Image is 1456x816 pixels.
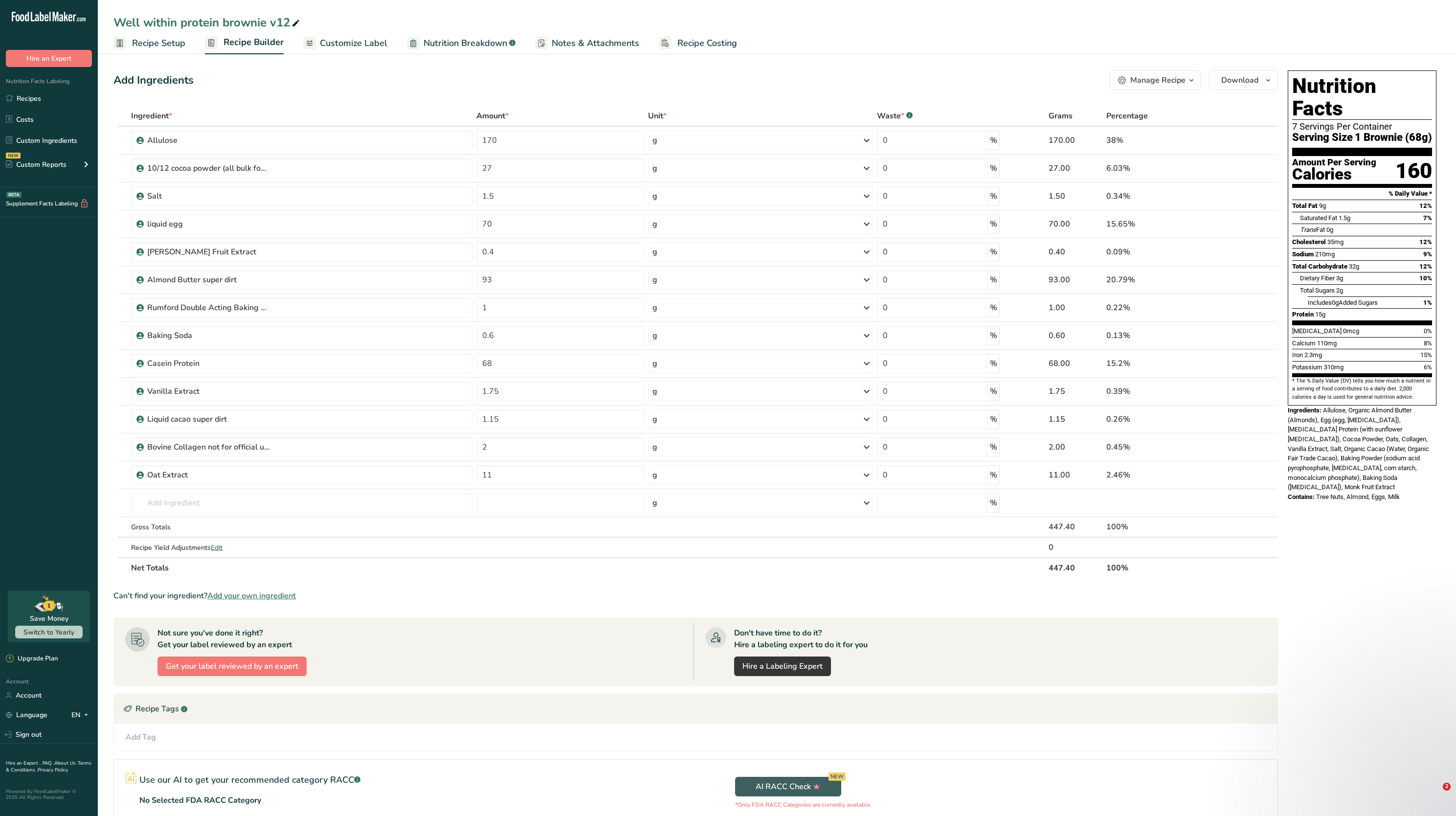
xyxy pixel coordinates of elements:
[1049,413,1102,425] div: 1.15
[1292,158,1376,167] div: Amount Per Serving
[1049,469,1102,481] div: 11.00
[652,135,657,146] div: g
[224,36,284,49] span: Recipe Builder
[1292,327,1342,335] span: [MEDICAL_DATA]
[1424,327,1432,335] span: 0%
[1420,351,1432,359] span: 15%
[1349,263,1359,270] span: 32g
[652,413,657,425] div: g
[1292,263,1347,270] span: Total Carbohydrate
[1049,246,1102,258] div: 0.40
[1292,363,1322,371] span: Potassium
[652,385,657,397] div: g
[1049,162,1102,174] div: 27.00
[1106,385,1217,397] div: 0.39%
[211,543,223,552] span: Edit
[139,773,360,787] p: Use our AI to get your recommended category RACC
[54,760,78,767] a: About Us .
[652,218,657,230] div: g
[424,37,507,50] span: Nutrition Breakdown
[1106,358,1217,369] div: 15.2%
[652,246,657,258] div: g
[1300,287,1335,294] span: Total Sugars
[71,709,92,721] div: EN
[1315,311,1325,318] span: 15g
[1316,493,1400,500] span: Tree Nuts, Almond, Eggs, Milk
[1315,250,1335,258] span: 210mg
[1423,250,1432,258] span: 9%
[1106,135,1217,146] div: 38%
[652,162,657,174] div: g
[1292,238,1326,246] span: Cholesterol
[205,31,284,55] a: Recipe Builder
[1110,70,1201,90] button: Manage Recipe
[1106,162,1217,174] div: 6.03%
[1300,214,1337,222] span: Saturated Fat
[1047,557,1104,578] th: 447.40
[735,777,841,796] button: AI RACC Check NEW
[1106,413,1217,425] div: 0.26%
[1419,274,1432,282] span: 10%
[1300,226,1325,233] span: Fat
[1049,521,1102,533] div: 447.40
[6,760,91,773] a: Terms & Conditions .
[1292,122,1432,132] div: 7 Servings Per Container
[1419,238,1432,246] span: 12%
[147,246,269,258] div: [PERSON_NAME] Fruit Extract
[1419,263,1432,270] span: 12%
[157,627,292,651] div: Not sure you've done it right? Get your label reviewed by an expert
[1300,274,1335,282] span: Dietary Fiber
[1292,75,1432,120] h1: Nutrition Facts
[1317,340,1337,347] span: 110mg
[552,37,639,50] span: Notes & Attachments
[1292,132,1353,144] span: Serving Size
[1327,238,1344,246] span: 35mg
[113,14,302,31] div: Well within protein brownie v12
[147,218,269,230] div: liquid egg
[652,497,657,509] div: g
[1395,158,1432,184] div: 160
[320,37,387,50] span: Customize Label
[1292,351,1303,359] span: Iron
[131,493,472,513] input: Add Ingredient
[147,302,269,314] div: Rumford Double Acting Baking Powder
[652,441,657,453] div: g
[114,694,1277,724] div: Recipe Tags
[1423,783,1446,806] iframe: Intercom live chat
[6,760,41,767] a: Hire an Expert .
[734,627,868,651] div: Don't have time to do it? Hire a labeling expert to do it for you
[677,37,737,50] span: Recipe Costing
[1106,110,1148,122] span: Percentage
[1106,246,1217,258] div: 0.09%
[1288,407,1429,491] span: Allulose, Organic Almond Butter (Almonds), Egg (egg, [MEDICAL_DATA]), [MEDICAL_DATA] Protein (wit...
[1106,274,1217,286] div: 20.79%
[1049,218,1102,230] div: 70.00
[139,794,261,806] p: No Selected FDA RACC Category
[829,772,846,781] div: NEW
[23,628,74,637] span: Switch to Yearly
[1106,469,1217,481] div: 2.46%
[1343,327,1359,335] span: 0mcg
[113,72,194,89] div: Add Ingredients
[131,543,472,553] div: Recipe Yield Adjustments
[1104,557,1219,578] th: 100%
[652,190,657,202] div: g
[131,522,472,532] div: Gross Totals
[147,413,269,425] div: Liquid cacao super dirt
[1288,493,1315,500] span: Contains:
[476,110,509,122] span: Amount
[166,660,298,672] span: Get your label reviewed by an expert
[652,330,657,341] div: g
[535,32,639,54] a: Notes & Attachments
[1292,202,1318,209] span: Total Fat
[1332,299,1339,306] span: 0g
[6,50,92,67] button: Hire an Expert
[147,135,269,146] div: Allulose
[126,731,156,743] div: Add Tag
[43,760,54,767] a: FAQ .
[1319,202,1326,209] span: 9g
[1049,110,1073,122] span: Grams
[1049,542,1102,553] div: 0
[1300,226,1316,233] i: Trans
[157,657,307,676] button: Get your label reviewed by an expert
